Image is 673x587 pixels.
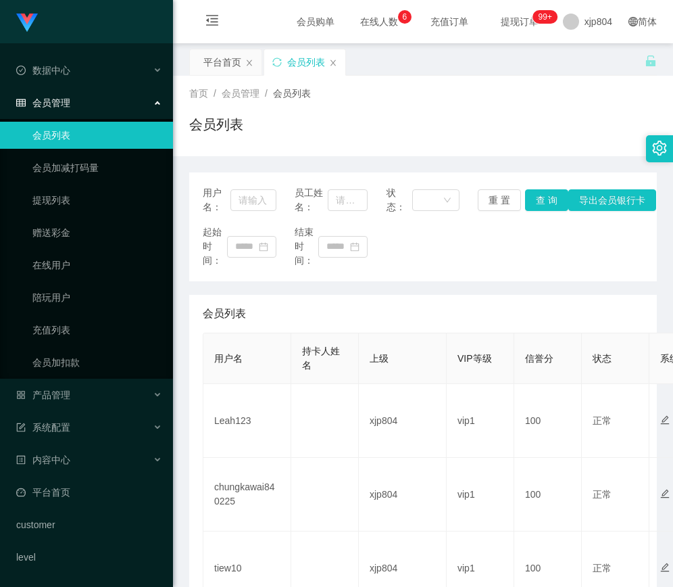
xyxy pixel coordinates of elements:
[494,17,545,26] span: 提现订单
[32,252,162,279] a: 在线用户
[16,390,26,400] i: 图标: appstore-o
[533,10,557,24] sup: 257
[32,316,162,344] a: 充值列表
[353,17,405,26] span: 在线人数
[652,141,667,156] i: 图标: setting
[645,55,657,67] i: 图标: unlock
[402,10,407,24] p: 6
[259,242,268,252] i: 图标: calendar
[350,242,359,252] i: 图标: calendar
[295,186,328,214] span: 员工姓名：
[272,57,282,67] i: 图标: sync
[328,189,368,211] input: 请输入
[514,384,582,458] td: 100
[32,349,162,376] a: 会员加扣款
[593,563,612,573] span: 正常
[222,88,259,99] span: 会员管理
[387,186,413,214] span: 状态：
[16,97,70,108] span: 会员管理
[16,544,162,571] a: level
[295,225,319,268] span: 结束时间：
[203,186,230,214] span: 用户名：
[525,189,568,211] button: 查 询
[203,225,227,268] span: 起始时间：
[16,98,26,108] i: 图标: table
[660,489,670,498] i: 图标: edit
[287,49,325,75] div: 会员列表
[32,219,162,246] a: 赠送彩金
[478,189,521,211] button: 重 置
[16,390,70,400] span: 产品管理
[32,284,162,311] a: 陪玩用户
[660,563,670,572] i: 图标: edit
[398,10,412,24] sup: 6
[203,49,241,75] div: 平台首页
[32,122,162,149] a: 会员列表
[443,196,451,206] i: 图标: down
[525,353,553,364] span: 信誉分
[514,458,582,532] td: 100
[32,187,162,214] a: 提现列表
[16,455,26,465] i: 图标: profile
[265,88,268,99] span: /
[447,458,514,532] td: vip1
[16,479,162,506] a: 图标: dashboard平台首页
[16,422,70,433] span: 系统配置
[245,59,253,67] i: 图标: close
[16,14,38,32] img: logo.9652507e.png
[359,458,447,532] td: xjp804
[214,353,243,364] span: 用户名
[16,65,70,76] span: 数据中心
[16,454,70,465] span: 内容中心
[593,489,612,500] span: 正常
[214,88,216,99] span: /
[189,1,235,44] i: 图标: menu-fold
[230,189,276,211] input: 请输入
[424,17,475,26] span: 充值订单
[628,17,638,26] i: 图标: global
[359,384,447,458] td: xjp804
[189,114,243,135] h1: 会员列表
[16,66,26,75] i: 图标: check-circle-o
[16,511,162,538] a: customer
[593,353,612,364] span: 状态
[32,154,162,181] a: 会员加减打码量
[189,88,208,99] span: 首页
[568,189,656,211] button: 导出会员银行卡
[660,415,670,425] i: 图标: edit
[593,415,612,426] span: 正常
[16,423,26,432] i: 图标: form
[302,346,340,371] span: 持卡人姓名
[447,384,514,458] td: vip1
[273,88,311,99] span: 会员列表
[457,353,492,364] span: VIP等级
[203,384,291,458] td: Leah123
[203,458,291,532] td: chungkawai840225
[203,306,246,322] span: 会员列表
[329,59,337,67] i: 图标: close
[370,353,389,364] span: 上级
